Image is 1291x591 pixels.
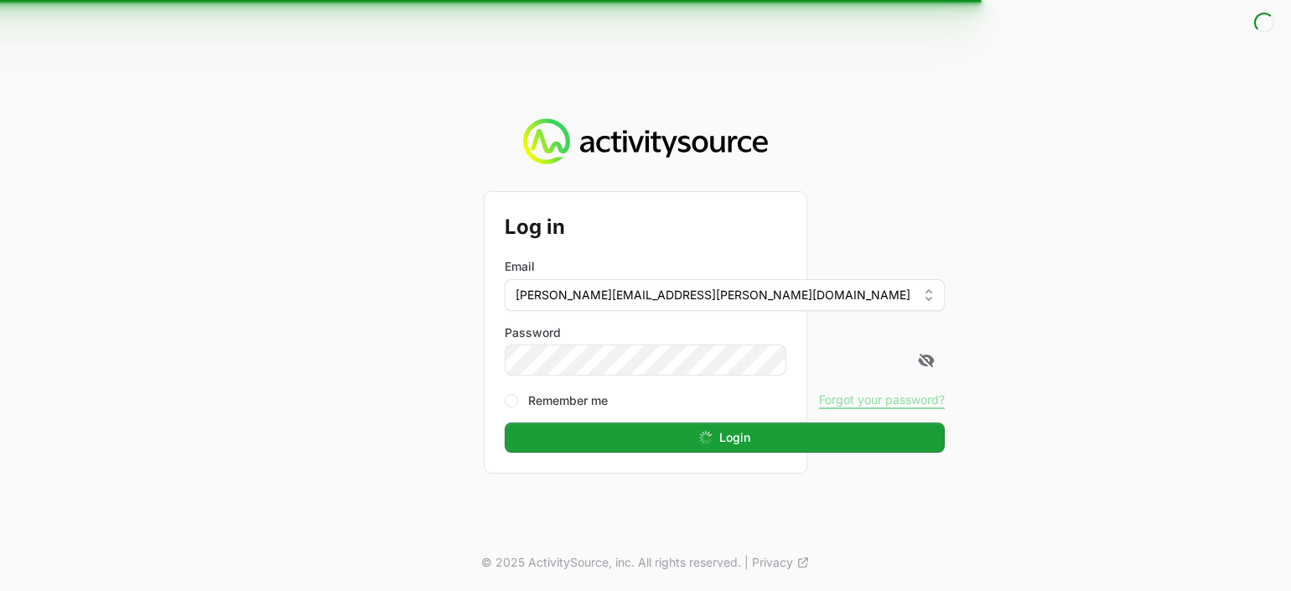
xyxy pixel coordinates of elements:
button: [PERSON_NAME][EMAIL_ADDRESS][PERSON_NAME][DOMAIN_NAME] [505,279,945,311]
img: Activity Source [523,118,767,165]
p: © 2025 ActivitySource, inc. All rights reserved. [481,554,741,571]
span: | [744,554,749,571]
label: Remember me [528,392,608,409]
span: [PERSON_NAME][EMAIL_ADDRESS][PERSON_NAME][DOMAIN_NAME] [516,287,910,303]
button: Login [505,423,945,453]
a: Privacy [752,554,810,571]
label: Password [505,324,945,341]
span: Login [719,428,750,448]
label: Email [505,258,535,275]
h2: Log in [505,212,945,242]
